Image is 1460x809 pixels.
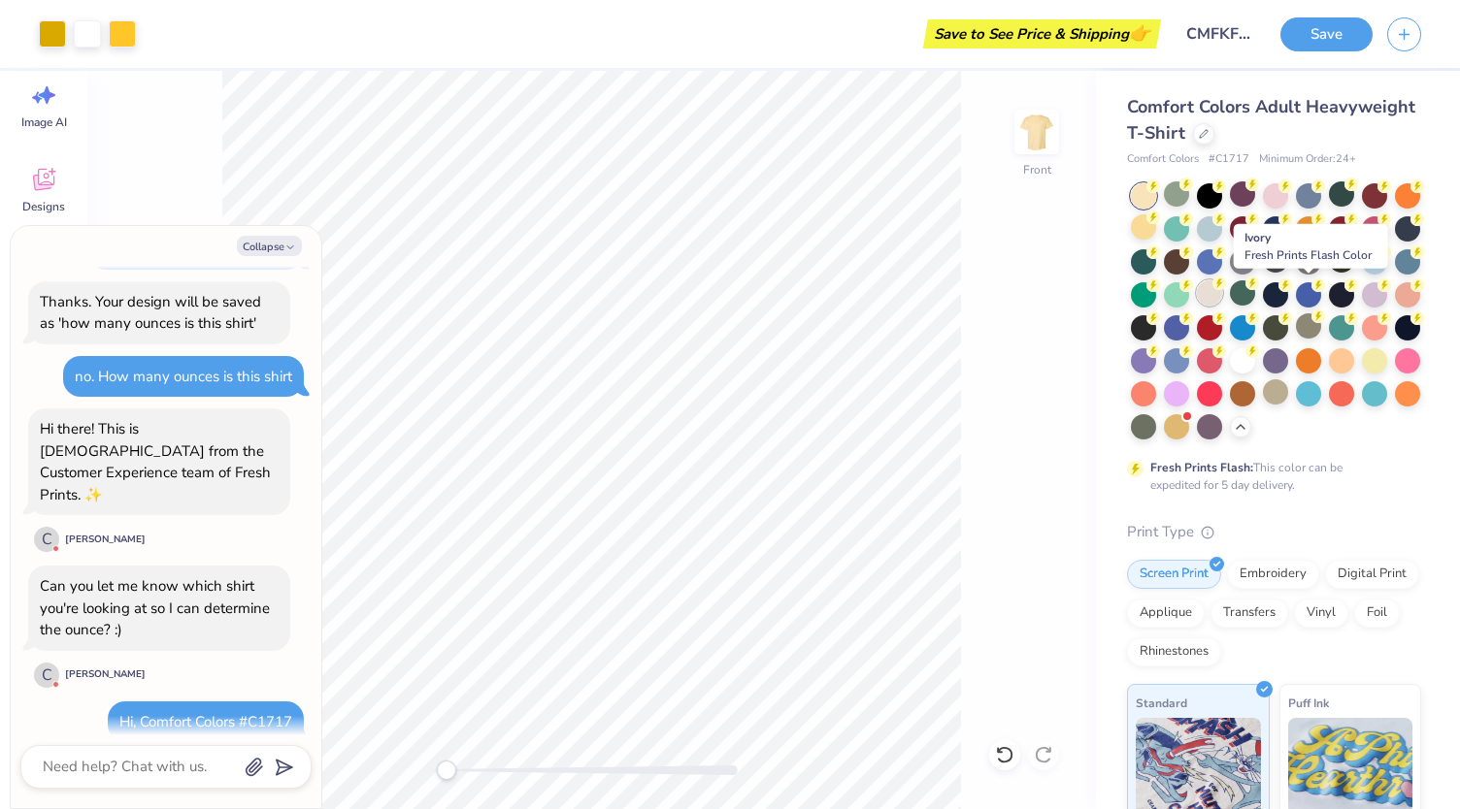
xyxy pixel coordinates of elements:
span: 👉 [1129,21,1150,45]
div: Hi there! This is [DEMOGRAPHIC_DATA] from the Customer Experience team of Fresh Prints. ✨ [40,419,271,504]
div: Vinyl [1294,599,1348,628]
span: Fresh Prints Flash Color [1244,247,1372,263]
span: Puff Ink [1288,693,1329,713]
span: Minimum Order: 24 + [1259,151,1356,168]
img: Front [1017,113,1056,151]
div: Can you let me know which shirt you're looking at so I can determine the ounce? :) [40,576,270,639]
strong: Fresh Prints Flash: [1150,460,1253,475]
div: Hi, Comfort Colors #C1717 [119,712,292,731]
span: Comfort Colors [1127,151,1199,168]
div: [PERSON_NAME] [65,533,146,547]
div: Screen Print [1127,560,1221,589]
div: Accessibility label [437,760,456,780]
span: Standard [1136,693,1187,713]
input: Untitled Design [1171,15,1266,53]
div: no. How many ounces is this shirt [75,367,292,386]
div: Digital Print [1325,560,1419,589]
span: Comfort Colors Adult Heavyweight T-Shirt [1127,95,1415,145]
div: Save to See Price & Shipping [928,19,1156,49]
div: Embroidery [1227,560,1319,589]
button: Save [1280,17,1373,51]
div: [PERSON_NAME] [65,667,146,682]
div: Foil [1354,599,1400,628]
div: Rhinestones [1127,637,1221,666]
span: Image AI [21,114,67,130]
span: # C1717 [1209,151,1249,168]
div: Applique [1127,599,1205,628]
div: Ivory [1234,224,1388,269]
div: This color can be expedited for 5 day delivery. [1150,459,1389,494]
div: C [34,527,59,552]
div: Transfers [1211,599,1288,628]
span: Designs [22,199,65,214]
div: Print Type [1127,521,1421,543]
div: Thanks. Your design will be saved as 'how many ounces is this shirt' [40,292,261,334]
div: C [34,663,59,688]
button: Collapse [237,236,302,256]
div: Front [1023,161,1051,178]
